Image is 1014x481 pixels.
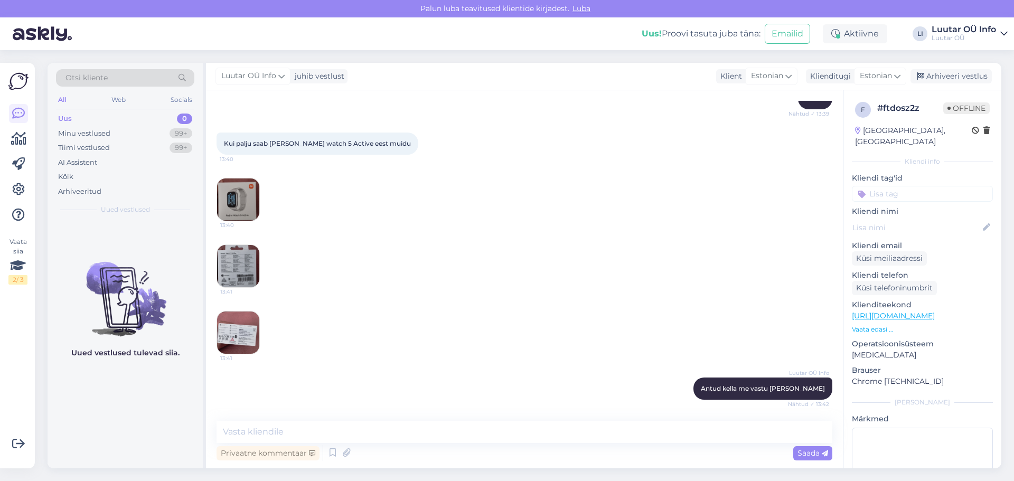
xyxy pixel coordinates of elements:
[852,251,927,266] div: Küsi meiliaadressi
[701,384,825,392] span: Antud kella me vastu [PERSON_NAME]
[852,186,993,202] input: Lisa tag
[58,172,73,182] div: Kõik
[168,93,194,107] div: Socials
[932,25,1008,42] a: Luutar OÜ InfoLuutar OÜ
[852,157,993,166] div: Kliendi info
[58,128,110,139] div: Minu vestlused
[221,70,276,82] span: Luutar OÜ Info
[852,398,993,407] div: [PERSON_NAME]
[789,369,829,377] span: Luutar OÜ Info
[569,4,594,13] span: Luba
[852,413,993,425] p: Märkmed
[56,93,68,107] div: All
[177,114,192,124] div: 0
[852,240,993,251] p: Kliendi email
[716,71,742,82] div: Klient
[910,69,992,83] div: Arhiveeri vestlus
[806,71,851,82] div: Klienditugi
[852,173,993,184] p: Kliendi tag'id
[788,400,829,408] span: Nähtud ✓ 13:42
[220,155,259,163] span: 13:40
[217,245,259,287] img: Attachment
[217,446,320,460] div: Privaatne kommentaar
[788,110,829,118] span: Nähtud ✓ 13:39
[861,106,865,114] span: f
[852,222,981,233] input: Lisa nimi
[290,71,344,82] div: juhib vestlust
[58,143,110,153] div: Tiimi vestlused
[8,237,27,285] div: Vaata siia
[109,93,128,107] div: Web
[220,354,260,362] span: 13:41
[852,206,993,217] p: Kliendi nimi
[932,34,996,42] div: Luutar OÜ
[224,139,411,147] span: Kui palju saab [PERSON_NAME] watch 5 Active eest muidu
[852,338,993,350] p: Operatsioonisüsteem
[8,71,29,91] img: Askly Logo
[751,70,783,82] span: Estonian
[855,125,972,147] div: [GEOGRAPHIC_DATA], [GEOGRAPHIC_DATA]
[642,27,760,40] div: Proovi tasuta juba täna:
[642,29,662,39] b: Uus!
[8,275,27,285] div: 2 / 3
[58,157,97,168] div: AI Assistent
[852,376,993,387] p: Chrome [TECHNICAL_ID]
[101,205,150,214] span: Uued vestlused
[220,288,260,296] span: 13:41
[58,114,72,124] div: Uus
[877,102,943,115] div: # ftdosz2z
[852,311,935,320] a: [URL][DOMAIN_NAME]
[852,281,937,295] div: Küsi telefoninumbrit
[852,270,993,281] p: Kliendi telefon
[217,312,259,354] img: Attachment
[852,350,993,361] p: [MEDICAL_DATA]
[823,24,887,43] div: Aktiivne
[765,24,810,44] button: Emailid
[58,186,101,197] div: Arhiveeritud
[170,143,192,153] div: 99+
[65,72,108,83] span: Otsi kliente
[932,25,996,34] div: Luutar OÜ Info
[852,299,993,310] p: Klienditeekond
[943,102,990,114] span: Offline
[217,178,259,221] img: Attachment
[71,347,180,359] p: Uued vestlused tulevad siia.
[860,70,892,82] span: Estonian
[913,26,927,41] div: LI
[797,448,828,458] span: Saada
[852,365,993,376] p: Brauser
[220,221,260,229] span: 13:40
[852,325,993,334] p: Vaata edasi ...
[170,128,192,139] div: 99+
[48,243,203,338] img: No chats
